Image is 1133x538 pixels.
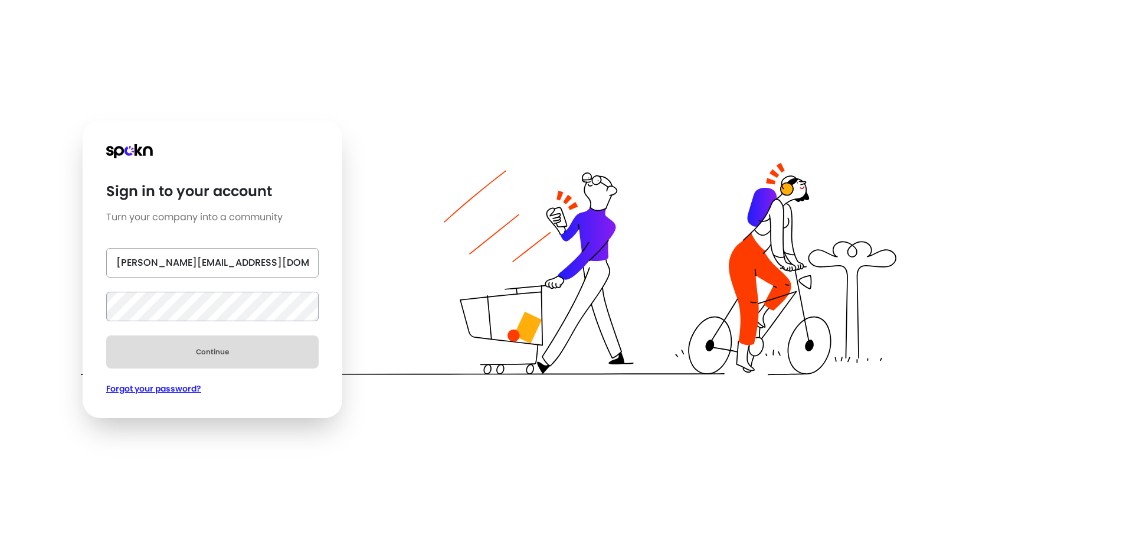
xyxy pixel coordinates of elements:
a: Forgot your password? [106,383,319,394]
button: Continue [106,335,319,369]
input: Enter work email [106,248,319,278]
span: Turn your company into a community [106,201,319,224]
span: Sign in to your account [106,158,319,201]
span: Continue [196,347,229,357]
